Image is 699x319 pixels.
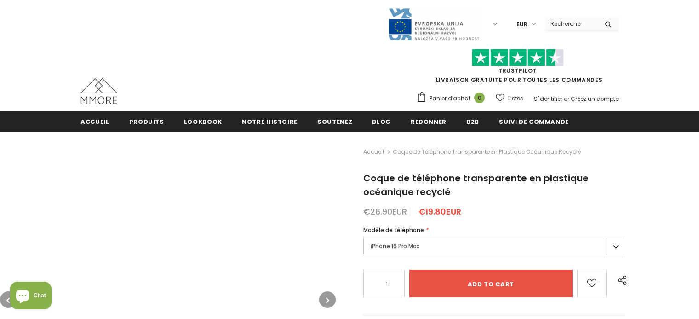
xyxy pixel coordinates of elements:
[393,146,581,157] span: Coque de téléphone transparente en plastique océanique recyclé
[472,49,564,67] img: Faites confiance aux étoiles pilotes
[417,53,619,84] span: LIVRAISON GRATUITE POUR TOUTES LES COMMANDES
[129,117,164,126] span: Produits
[545,17,598,30] input: Search Site
[411,111,447,132] a: Redonner
[498,67,537,75] a: TrustPilot
[466,111,479,132] a: B2B
[372,111,391,132] a: Blog
[466,117,479,126] span: B2B
[7,282,54,312] inbox-online-store-chat: Shopify online store chat
[508,94,523,103] span: Listes
[474,93,485,103] span: 0
[317,111,352,132] a: soutenez
[411,117,447,126] span: Redonner
[372,117,391,126] span: Blog
[516,20,527,29] span: EUR
[363,238,625,255] label: iPhone 16 Pro Max
[571,95,619,103] a: Créez un compte
[129,111,164,132] a: Produits
[417,92,489,105] a: Panier d'achat 0
[80,78,117,104] img: Cas MMORE
[496,90,523,106] a: Listes
[430,94,470,103] span: Panier d'achat
[80,111,109,132] a: Accueil
[564,95,569,103] span: or
[418,206,461,217] span: €19.80EUR
[388,20,480,28] a: Javni Razpis
[184,111,222,132] a: Lookbook
[388,7,480,41] img: Javni Razpis
[409,270,573,297] input: Add to cart
[242,117,298,126] span: Notre histoire
[363,146,384,157] a: Accueil
[184,117,222,126] span: Lookbook
[534,95,562,103] a: S'identifier
[363,206,407,217] span: €26.90EUR
[363,172,589,198] span: Coque de téléphone transparente en plastique océanique recyclé
[499,111,569,132] a: Suivi de commande
[499,117,569,126] span: Suivi de commande
[242,111,298,132] a: Notre histoire
[363,226,424,234] span: Modèle de téléphone
[317,117,352,126] span: soutenez
[80,117,109,126] span: Accueil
